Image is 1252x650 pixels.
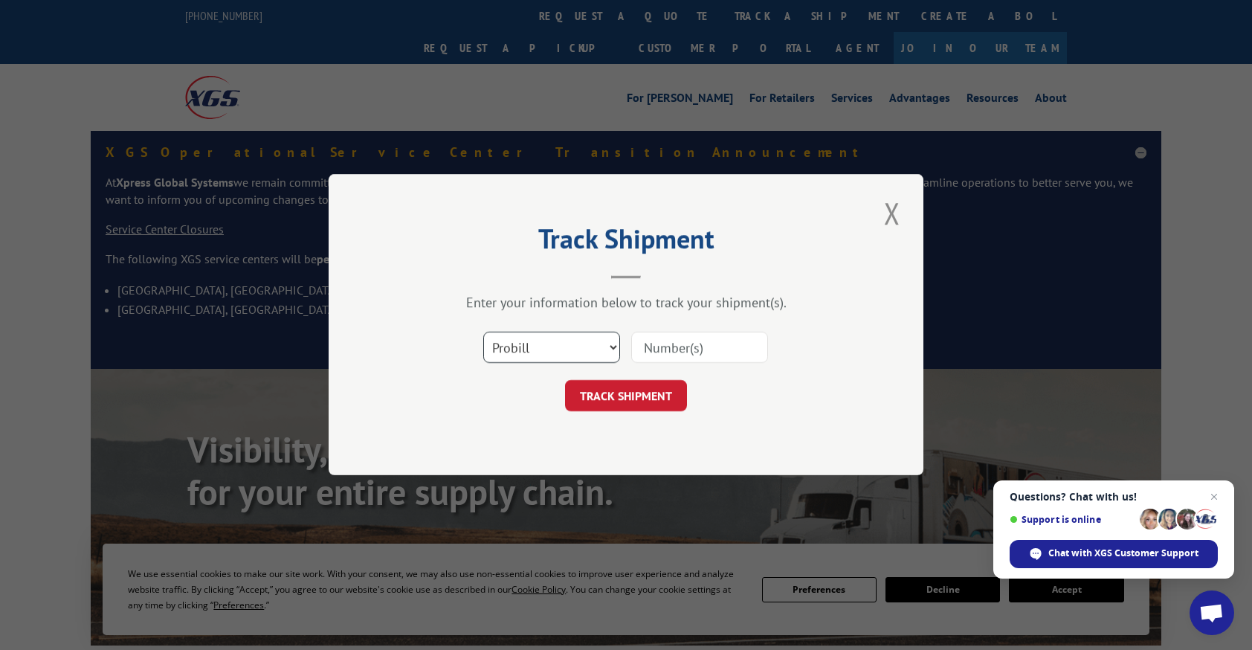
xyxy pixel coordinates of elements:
button: Close modal [880,193,905,234]
a: Open chat [1190,591,1234,635]
span: Chat with XGS Customer Support [1010,540,1218,568]
input: Number(s) [631,332,768,364]
button: TRACK SHIPMENT [565,381,687,412]
span: Chat with XGS Customer Support [1048,547,1198,560]
div: Enter your information below to track your shipment(s). [403,295,849,312]
span: Questions? Chat with us! [1010,491,1218,503]
span: Support is online [1010,514,1135,525]
h2: Track Shipment [403,228,849,257]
